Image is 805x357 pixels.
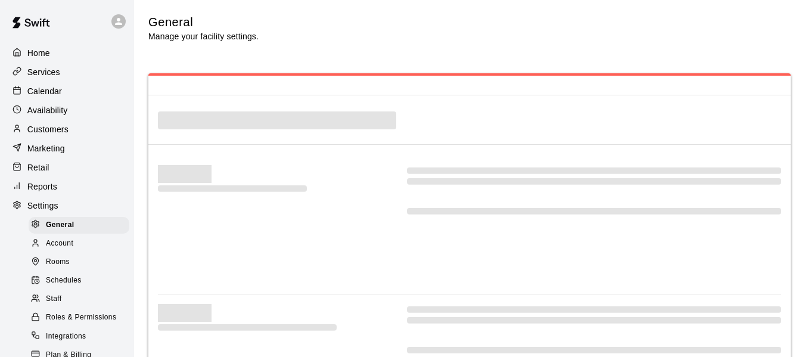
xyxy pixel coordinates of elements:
p: Settings [27,200,58,212]
div: Account [29,235,129,252]
div: Rooms [29,254,129,271]
a: Reports [10,178,125,195]
span: Schedules [46,275,82,287]
span: Staff [46,293,61,305]
div: General [29,217,129,234]
a: Calendar [10,82,125,100]
a: Settings [10,197,125,215]
a: Availability [10,101,125,119]
span: Rooms [46,256,70,268]
a: Roles & Permissions [29,309,134,327]
a: Staff [29,290,134,309]
p: Marketing [27,142,65,154]
p: Manage your facility settings. [148,30,259,42]
span: Integrations [46,331,86,343]
a: Rooms [29,253,134,272]
p: Retail [27,162,49,173]
div: Schedules [29,272,129,289]
p: Reports [27,181,57,193]
a: Integrations [29,327,134,346]
span: Roles & Permissions [46,312,116,324]
p: Services [27,66,60,78]
p: Availability [27,104,68,116]
a: Customers [10,120,125,138]
span: General [46,219,74,231]
p: Home [27,47,50,59]
a: Home [10,44,125,62]
div: Integrations [29,328,129,345]
h5: General [148,14,259,30]
a: General [29,216,134,234]
p: Customers [27,123,69,135]
a: Schedules [29,272,134,290]
a: Retail [10,159,125,176]
a: Services [10,63,125,81]
a: Account [29,234,134,253]
p: Calendar [27,85,62,97]
div: Staff [29,291,129,308]
span: Account [46,238,73,250]
a: Marketing [10,139,125,157]
div: Roles & Permissions [29,309,129,326]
